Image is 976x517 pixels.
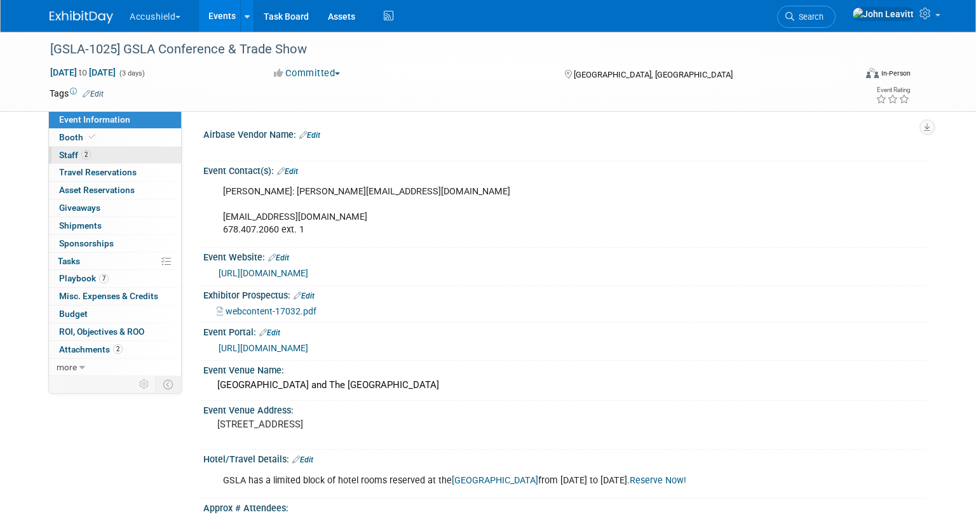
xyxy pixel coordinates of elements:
[89,133,95,140] i: Booth reservation complete
[49,359,181,376] a: more
[277,167,298,176] a: Edit
[49,182,181,199] a: Asset Reservations
[59,344,123,354] span: Attachments
[59,291,158,301] span: Misc. Expenses & Credits
[49,147,181,164] a: Staff2
[794,12,823,22] span: Search
[219,268,308,278] a: [URL][DOMAIN_NAME]
[269,67,345,80] button: Committed
[77,67,89,77] span: to
[226,306,316,316] span: webcontent-17032.pdf
[203,161,926,178] div: Event Contact(s):
[49,164,181,181] a: Travel Reservations
[217,419,491,430] pre: [STREET_ADDRESS]
[156,376,182,393] td: Toggle Event Tabs
[292,455,313,464] a: Edit
[214,179,787,243] div: [PERSON_NAME]: [PERSON_NAME][EMAIL_ADDRESS][DOMAIN_NAME] [EMAIL_ADDRESS][DOMAIN_NAME] 678.407.206...
[99,274,109,283] span: 7
[59,203,100,213] span: Giveaways
[294,292,315,300] a: Edit
[59,238,114,248] span: Sponsorships
[203,248,926,264] div: Event Website:
[213,375,917,395] div: [GEOGRAPHIC_DATA] and The [GEOGRAPHIC_DATA]
[58,256,80,266] span: Tasks
[49,323,181,340] a: ROI, Objectives & ROO
[630,475,686,486] a: Reserve Now!
[113,344,123,354] span: 2
[49,288,181,305] a: Misc. Expenses & Credits
[59,132,98,142] span: Booth
[881,69,911,78] div: In-Person
[268,253,289,262] a: Edit
[59,309,88,319] span: Budget
[217,306,316,316] a: webcontent-17032.pdf
[777,6,836,28] a: Search
[49,253,181,270] a: Tasks
[219,343,308,353] a: [URL][DOMAIN_NAME]
[49,111,181,128] a: Event Information
[59,150,91,160] span: Staff
[50,67,116,78] span: [DATE] [DATE]
[50,11,113,23] img: ExhibitDay
[203,499,926,514] div: Approx # Attendees:
[118,69,145,77] span: (3 days)
[59,167,137,177] span: Travel Reservations
[59,326,144,337] span: ROI, Objectives & ROO
[452,475,538,486] a: [GEOGRAPHIC_DATA]
[299,131,320,140] a: Edit
[50,87,104,100] td: Tags
[49,199,181,217] a: Giveaways
[214,468,787,493] div: GSLA has a limited block of hotel rooms reserved at the from [DATE] to [DATE].
[259,328,280,337] a: Edit
[49,235,181,252] a: Sponsorships
[59,220,102,231] span: Shipments
[49,305,181,323] a: Budget
[46,38,837,61] div: [GSLA-1025] GSLA Conference & Trade Show
[203,450,926,466] div: Hotel/Travel Details:
[203,361,926,377] div: Event Venue Name:
[59,114,130,124] span: Event Information
[866,68,879,78] img: Format-Inperson.png
[59,273,109,283] span: Playbook
[203,401,926,417] div: Event Venue Address:
[57,362,77,372] span: more
[49,129,181,146] a: Booth
[81,150,91,159] span: 2
[133,376,156,393] td: Personalize Event Tab Strip
[203,323,926,339] div: Event Portal:
[876,87,910,93] div: Event Rating
[49,341,181,358] a: Attachments2
[203,286,926,302] div: Exhibitor Prospectus:
[49,217,181,234] a: Shipments
[59,185,135,195] span: Asset Reservations
[83,90,104,98] a: Edit
[852,7,914,21] img: John Leavitt
[783,66,911,85] div: Event Format
[574,70,733,79] span: [GEOGRAPHIC_DATA], [GEOGRAPHIC_DATA]
[49,270,181,287] a: Playbook7
[203,125,926,142] div: Airbase Vendor Name:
